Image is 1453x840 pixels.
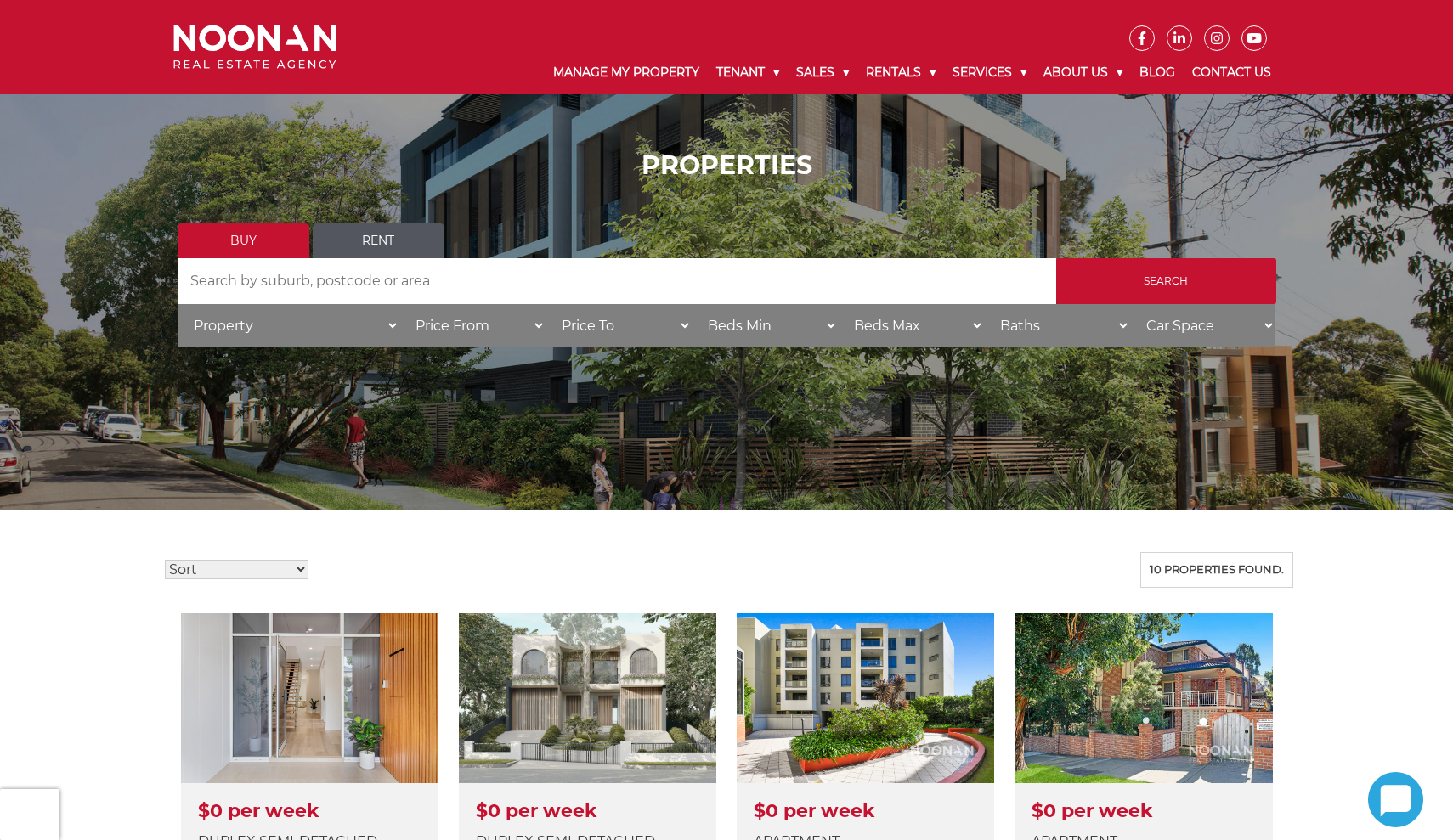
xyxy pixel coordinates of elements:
input: Search by suburb, postcode or area [178,258,1056,304]
img: Noonan Real Estate Agency [173,25,336,70]
h1: PROPERTIES [178,150,1276,181]
a: Contact Us [1184,51,1280,94]
a: Rentals [857,51,944,94]
a: Tenant [708,51,788,94]
a: Blog [1131,51,1184,94]
a: Buy [178,223,309,258]
a: Sales [788,51,857,94]
select: Sort Listings [165,560,308,579]
a: Rent [313,223,444,258]
a: About Us [1035,51,1131,94]
input: Search [1056,258,1276,304]
a: Manage My Property [545,51,708,94]
a: Services [944,51,1035,94]
div: 10 properties found. [1140,552,1293,588]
